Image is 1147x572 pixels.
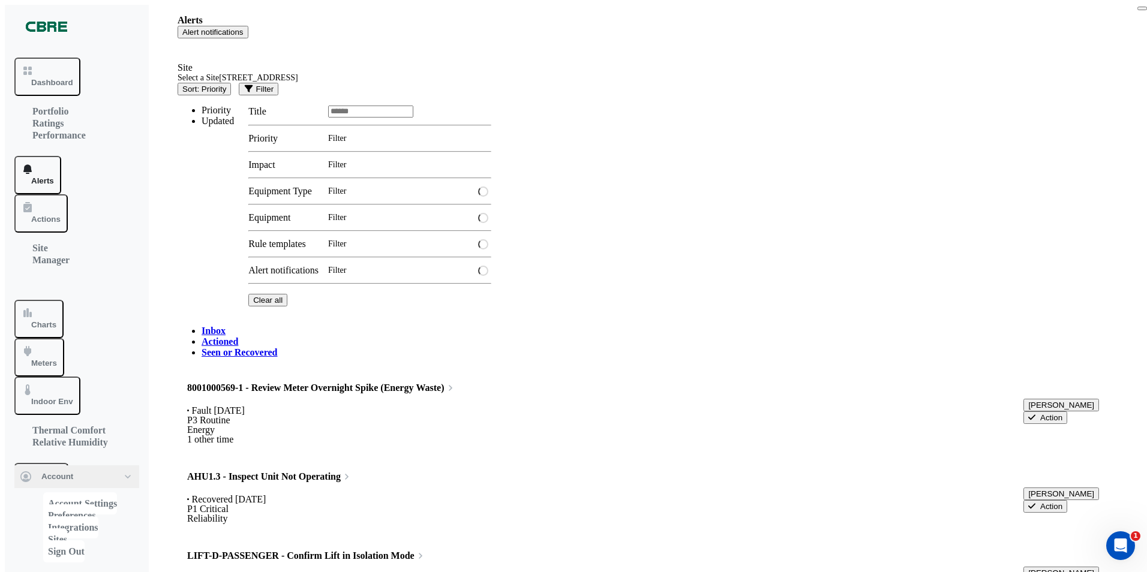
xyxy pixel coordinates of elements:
span: Reliability [187,513,228,523]
a: Relative Humidity [32,431,108,453]
button: Clear all [248,294,287,306]
a: Integrations [43,516,98,538]
span: Indoor Env [31,397,73,406]
a: Preferences [43,504,95,526]
span: Energy [187,425,215,435]
span: Sat 09-Mar-2024 05:45 AWST [214,405,245,416]
span: Actions [31,215,61,224]
span: Mode [391,550,427,562]
label: Priority [248,133,319,144]
a: Ratings [32,112,64,134]
label: Impact [248,159,319,170]
li: Priority [202,105,234,116]
span: Sort: Priority [182,85,226,94]
span: Waste) [416,382,456,394]
app-icon: Alerts [22,163,54,175]
label: Title [248,106,319,117]
button: Action [1023,500,1067,513]
label: Rule templates [248,239,319,249]
app-icon: Dashboard [22,65,73,77]
div: P3 Routine [187,416,1104,425]
label: Alert notifications [248,265,319,276]
label: Equipment [248,212,319,223]
span: Recovered [192,495,235,504]
span: Dashboard [31,78,73,87]
a: Site [32,237,48,259]
button: Close [1137,7,1147,10]
app-icon: Indoor Env [22,384,73,396]
a: Performance [32,124,86,146]
button: Action [1023,411,1067,424]
span: Account [41,471,73,483]
span: 8001000569-1 - Review Meter Overnight Spike (Energy [187,383,413,393]
span: [PERSON_NAME] [1028,401,1094,410]
span: Tue 19-Aug-2025 14:00 AWST [235,494,266,504]
a: Manager [32,249,70,271]
button: Filter [239,83,278,95]
span: Fault [192,406,214,416]
span: Operating [299,471,353,483]
span: 1 [1131,531,1140,541]
a: Seen or Recovered [202,347,277,357]
span: Alerts [31,176,54,185]
div: Alerts [178,15,203,26]
label: Equipment Type [248,186,319,197]
div: P1 Critical [187,504,1104,514]
span: Alert notifications [182,28,244,37]
a: Thermal Comfort [32,419,106,441]
img: Company Logo [19,14,73,38]
a: Sign Out [43,540,85,562]
app-icon: Charts [22,307,56,319]
li: Updated [202,116,234,127]
span: [PERSON_NAME] [1028,489,1094,498]
a: Account Settings [43,492,117,514]
a: Sites [43,528,67,550]
a: Portfolio [32,100,68,122]
span: LIFT-D-PASSENGER - Confirm Lift in Isolation [187,550,389,561]
span: Meters [31,359,57,368]
iframe: Intercom live chat [1106,531,1135,560]
span: 1 other time [187,434,233,444]
a: Actioned [202,336,238,347]
a: Inbox [202,326,226,336]
span: Charts [31,320,56,329]
label: Site [178,62,193,73]
span: AHU1.3 - Inspect Unit Not [187,471,296,481]
app-icon: Meters [22,345,57,357]
app-icon: Actions [22,201,61,213]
